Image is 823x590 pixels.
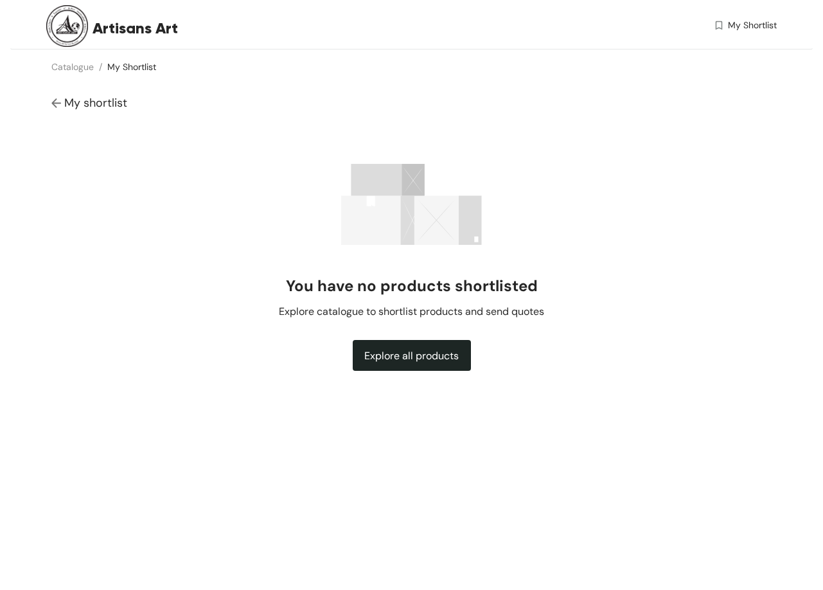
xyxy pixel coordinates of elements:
[107,61,156,73] a: My Shortlist
[51,61,94,73] a: Catalogue
[99,61,102,73] span: /
[279,304,544,319] span: Explore catalogue to shortlist products and send quotes
[64,95,127,111] span: My shortlist
[46,5,88,47] img: Buyer Portal
[341,164,482,245] img: success
[286,276,538,296] h2: You have no products shortlisted
[93,17,178,40] span: Artisans Art
[364,348,459,364] span: Explore all products
[51,97,64,111] img: Go back
[728,19,777,32] span: My Shortlist
[353,340,471,371] button: Explore all products
[713,19,725,32] img: wishlist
